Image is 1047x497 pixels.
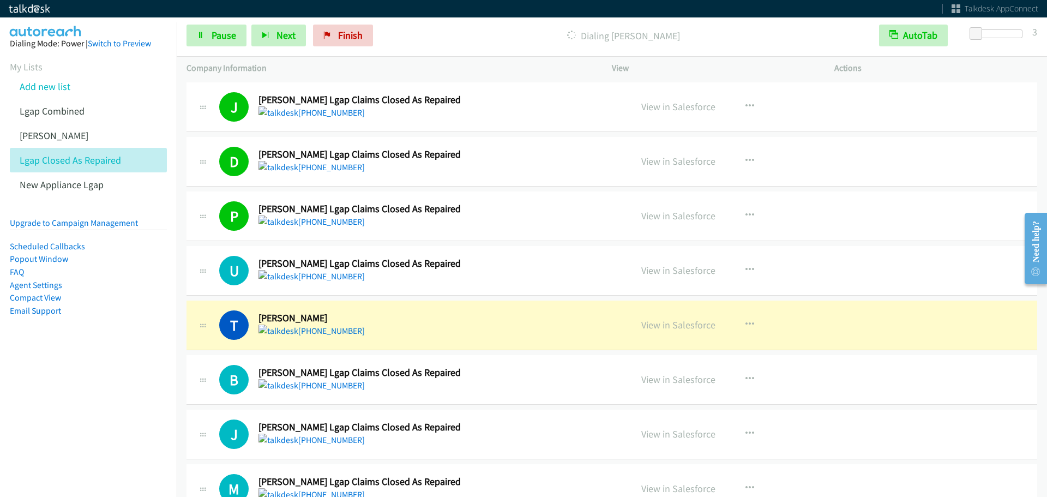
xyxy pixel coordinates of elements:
[258,94,503,106] h2: [PERSON_NAME] Lgap Claims Closed As Repaired
[186,62,592,75] p: Company Information
[219,256,249,285] div: The call is yet to be attempted
[10,61,43,73] a: My Lists
[219,201,249,231] h1: P
[641,264,715,277] a: View in Salesforce
[641,373,715,386] a: View in Salesforce
[879,25,948,46] button: AutoTab
[20,80,70,93] a: Add new list
[258,270,298,283] img: talkdesk
[219,365,249,394] h1: B
[258,161,298,174] img: talkdesk
[258,107,365,118] a: [PHONE_NUMBER]
[258,380,365,391] a: [PHONE_NUMBER]
[641,155,715,167] a: View in Salesforce
[258,325,298,338] img: talkdesk
[258,148,503,161] h2: [PERSON_NAME] Lgap Claims Closed As Repaired
[10,292,61,303] a: Compact View
[641,428,715,440] a: View in Salesforce
[219,420,249,449] div: The call is yet to be attempted
[219,365,249,394] div: The call is yet to be attempted
[212,29,236,41] span: Pause
[186,25,246,46] a: Pause
[1015,205,1047,292] iframe: Resource Center
[258,217,365,227] a: [PHONE_NUMBER]
[641,482,715,495] a: View in Salesforce
[258,203,503,215] h2: [PERSON_NAME] Lgap Claims Closed As Repaired
[258,434,298,447] img: talkdesk
[641,209,715,222] a: View in Salesforce
[641,319,715,331] a: View in Salesforce
[10,306,61,316] a: Email Support
[20,178,104,191] a: New Appliance Lgap
[219,92,249,122] h1: J
[10,37,167,50] div: Dialing Mode: Power |
[258,379,298,392] img: talkdesk
[20,154,121,166] a: Lgap Closed As Repaired
[258,421,503,434] h2: [PERSON_NAME] Lgap Claims Closed As Repaired
[10,241,85,252] a: Scheduled Callbacks
[88,38,151,49] a: Switch to Preview
[612,62,815,75] p: View
[388,28,859,43] p: Dialing [PERSON_NAME]
[20,105,85,117] a: Lgap Combined
[258,106,298,119] img: talkdesk
[952,3,1038,14] a: Talkdesk AppConnect
[834,62,1037,75] p: Actions
[1032,25,1037,39] div: 3
[219,420,249,449] h1: J
[258,271,365,282] a: [PHONE_NUMBER]
[258,215,298,229] img: talkdesk
[641,100,715,113] a: View in Salesforce
[251,25,306,46] button: Next
[10,267,24,277] a: FAQ
[258,367,503,379] h2: [PERSON_NAME] Lgap Claims Closed As Repaired
[219,147,249,176] h1: D
[276,29,296,41] span: Next
[20,129,88,142] a: [PERSON_NAME]
[10,254,68,264] a: Popout Window
[258,326,365,336] a: [PHONE_NUMBER]
[258,162,365,172] a: [PHONE_NUMBER]
[10,218,138,228] a: Upgrade to Campaign Management
[258,258,503,270] h2: [PERSON_NAME] Lgap Claims Closed As Repaired
[258,476,503,488] h2: [PERSON_NAME] Lgap Claims Closed As Repaired
[258,312,503,325] h2: [PERSON_NAME]
[10,280,62,290] a: Agent Settings
[338,29,363,41] span: Finish
[258,435,365,445] a: [PHONE_NUMBER]
[219,310,249,340] h1: T
[219,256,249,285] h1: U
[313,25,373,46] a: Finish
